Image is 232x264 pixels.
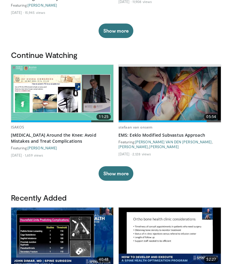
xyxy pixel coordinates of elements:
[11,153,24,158] li: [DATE]
[119,65,221,122] a: 05:54
[25,10,45,15] li: 15,945 views
[118,132,221,138] a: EMS: Eeklo Modified Subvastus Approach
[11,3,114,8] div: Featuring:
[118,145,148,149] a: [PERSON_NAME]
[11,132,114,145] a: [MEDICAL_DATA] Around the Knee: Avoid Mistakes and Treat Complications
[132,152,151,157] li: 2,128 views
[96,114,111,120] span: 11:25
[96,257,111,263] span: 40:48
[27,3,57,8] a: [PERSON_NAME]
[118,125,152,130] a: stefaan van onsem
[204,257,218,263] span: 52:27
[118,152,131,157] li: [DATE]
[204,114,218,120] span: 05:54
[11,50,221,60] h3: Continue Watching
[98,167,133,181] button: Show more
[118,140,221,149] div: Featuring: , ,
[149,145,179,149] a: [PERSON_NAME]
[11,193,221,203] h3: Recently Added
[11,125,24,130] a: ISAKOS
[135,140,212,144] a: [PERSON_NAME] VAN DEN [PERSON_NAME]
[11,65,113,122] img: 2e80beeb-141f-4d6e-9bb2-38c59fbcf67e.620x360_q85_upscale.jpg
[11,65,113,122] a: 11:25
[25,153,43,158] li: 1,659 views
[11,10,24,15] li: [DATE]
[98,24,133,38] button: Show more
[11,146,114,151] div: Featuring:
[27,146,57,150] a: [PERSON_NAME]
[119,67,221,121] img: 808cc65d-1898-42b4-bfa2-c384e2472b59.620x360_q85_upscale.jpg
